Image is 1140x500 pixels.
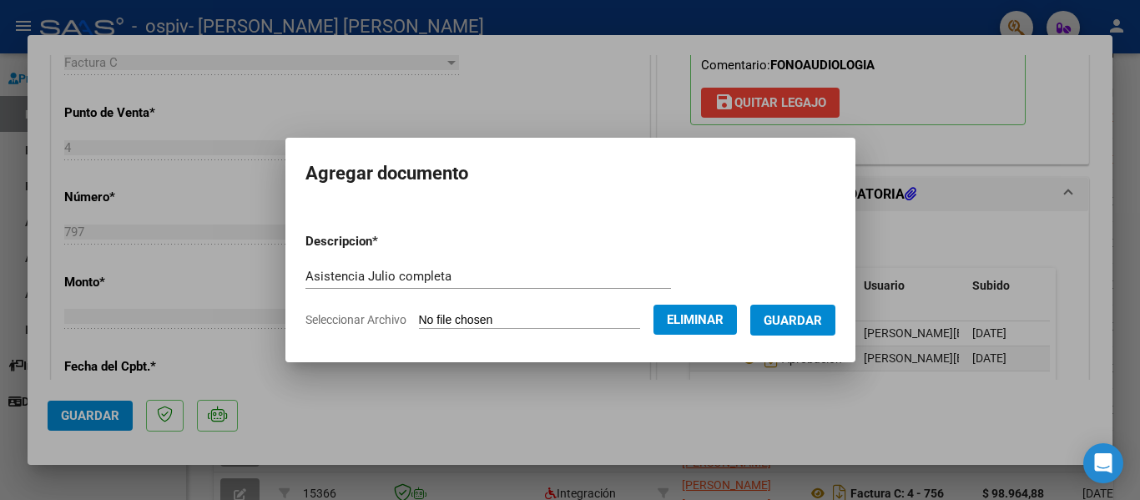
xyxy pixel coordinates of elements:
[305,232,465,251] p: Descripcion
[667,312,724,327] span: Eliminar
[305,158,835,189] h2: Agregar documento
[305,313,406,326] span: Seleccionar Archivo
[653,305,737,335] button: Eliminar
[750,305,835,336] button: Guardar
[764,313,822,328] span: Guardar
[1083,443,1123,483] div: Open Intercom Messenger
